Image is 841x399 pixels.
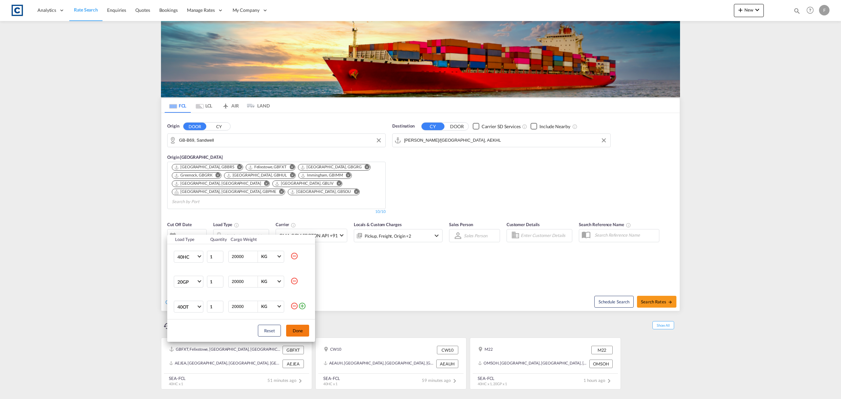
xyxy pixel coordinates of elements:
[231,276,258,287] input: Enter Weight
[258,325,281,337] button: Reset
[286,325,309,337] button: Done
[207,301,223,313] input: Qty
[231,251,258,262] input: Enter Weight
[290,302,298,310] md-icon: icon-minus-circle-outline
[261,254,267,259] div: KG
[231,301,258,312] input: Enter Weight
[174,276,203,288] md-select: Choose: 20GP
[207,276,223,288] input: Qty
[174,251,203,263] md-select: Choose: 40HC
[290,252,298,260] md-icon: icon-minus-circle-outline
[261,279,267,284] div: KG
[177,254,196,260] span: 40HC
[261,304,267,309] div: KG
[206,235,227,244] th: Quantity
[231,236,286,242] div: Cargo Weight
[298,302,306,310] md-icon: icon-plus-circle-outline
[207,251,223,263] input: Qty
[174,301,203,313] md-select: Choose: 40OT
[177,279,196,285] span: 20GP
[290,277,298,285] md-icon: icon-minus-circle-outline
[167,235,206,244] th: Load Type
[177,304,196,310] span: 40OT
